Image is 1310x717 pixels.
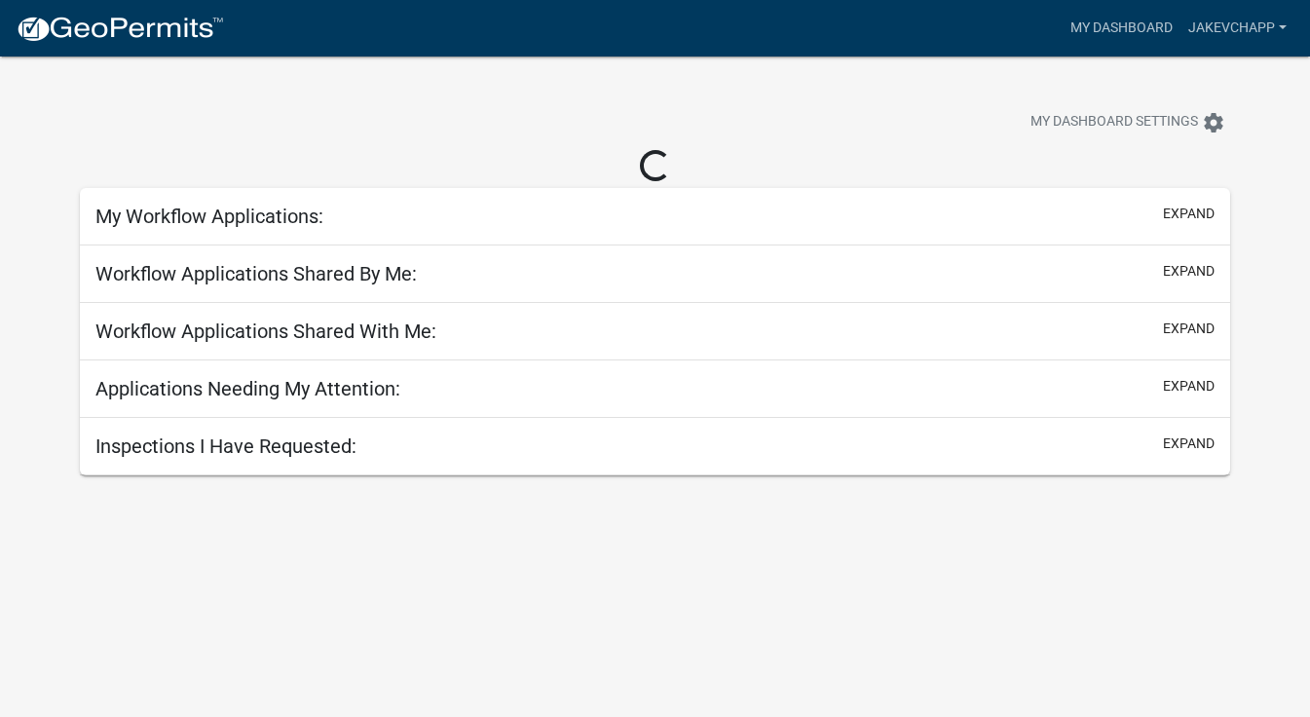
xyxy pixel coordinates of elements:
a: jakevchapp [1180,10,1294,47]
span: My Dashboard Settings [1030,111,1198,134]
h5: Workflow Applications Shared With Me: [95,320,436,343]
button: expand [1163,434,1215,454]
button: expand [1163,319,1215,339]
h5: Workflow Applications Shared By Me: [95,262,417,285]
a: My Dashboard [1063,10,1180,47]
button: My Dashboard Settingssettings [1015,103,1241,141]
i: settings [1202,111,1225,134]
h5: Applications Needing My Attention: [95,377,400,400]
h5: Inspections I Have Requested: [95,434,356,458]
button: expand [1163,204,1215,224]
h5: My Workflow Applications: [95,205,323,228]
button: expand [1163,376,1215,396]
button: expand [1163,261,1215,282]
